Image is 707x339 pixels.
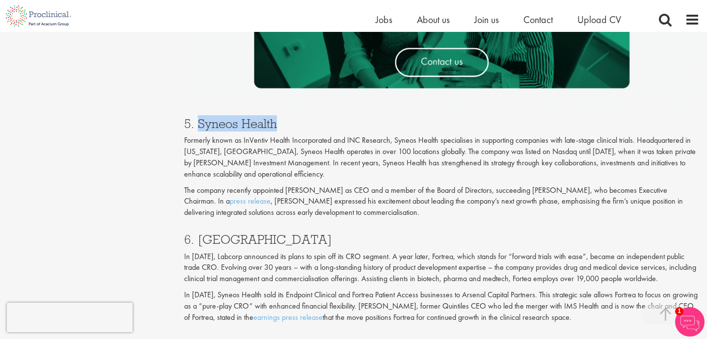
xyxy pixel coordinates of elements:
[184,289,700,323] p: In [DATE], Syneos Health sold its Endpoint Clinical and Fortrea Patient Access businesses to Arse...
[675,307,705,337] img: Chatbot
[7,303,133,332] iframe: reCAPTCHA
[253,312,323,322] a: earnings press release
[184,135,700,180] p: Formerly known as InVentiv Health Incorporated and INC Research, Syneos Health specialises in sup...
[184,117,700,130] h3: 5. Syneos Health
[230,196,271,206] a: press release
[523,13,553,26] a: Contact
[184,251,700,285] p: In [DATE], Labcorp announced its plans to spin off its CRO segment. A year later, Fortrea, which ...
[577,13,621,26] a: Upload CV
[417,13,450,26] a: About us
[376,13,392,26] a: Jobs
[184,185,700,219] p: The company recently appointed [PERSON_NAME] as CEO and a member of the Board of Directors, succe...
[474,13,499,26] a: Join us
[675,307,683,315] span: 1
[184,233,700,246] h3: 6. [GEOGRAPHIC_DATA]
